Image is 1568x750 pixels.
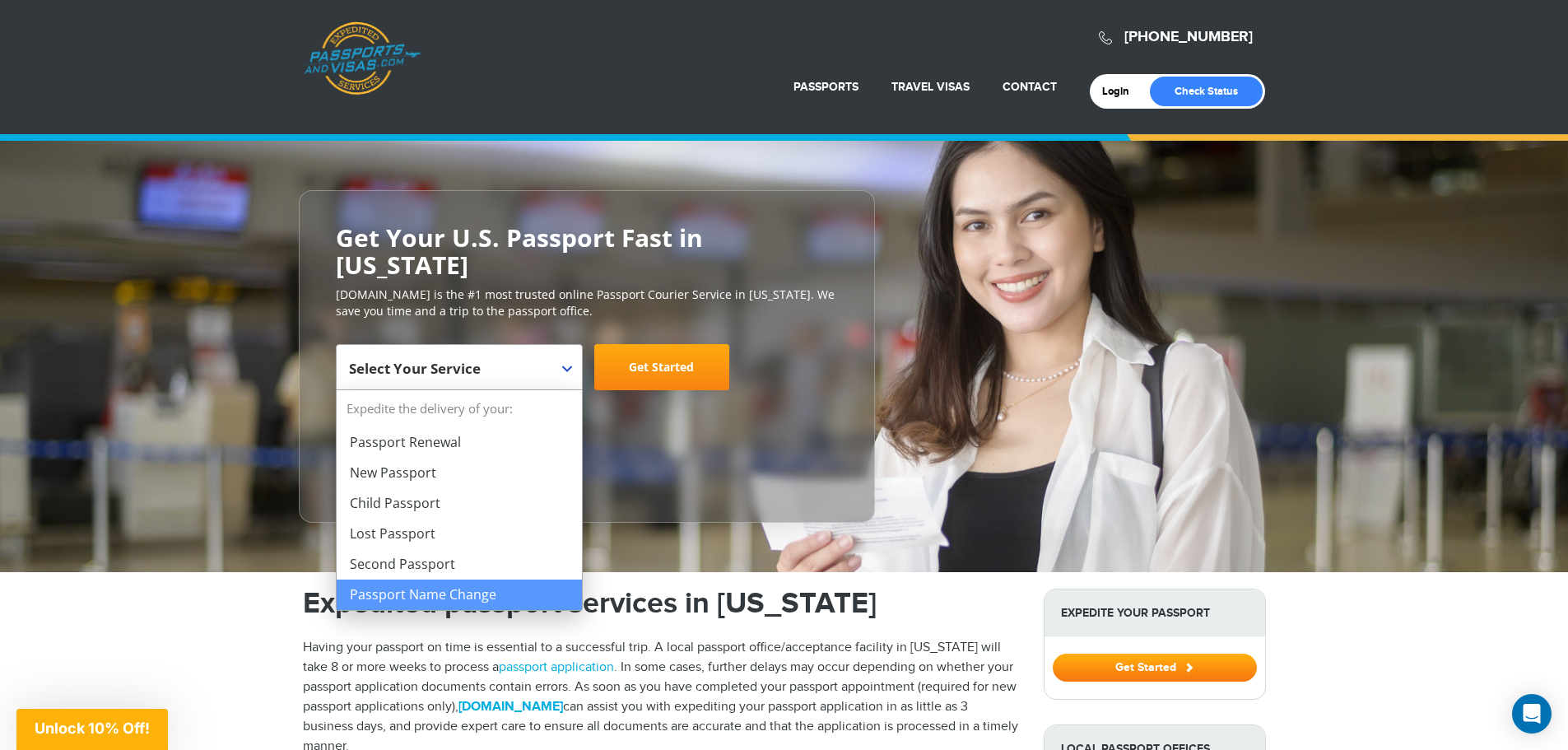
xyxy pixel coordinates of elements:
li: Expedite the delivery of your: [337,390,582,610]
span: Select Your Service [349,359,481,378]
li: Passport Renewal [337,427,582,458]
a: Travel Visas [891,80,970,94]
a: Contact [1003,80,1057,94]
a: Get Started [594,344,729,390]
strong: Expedite the delivery of your: [337,390,582,427]
li: Lost Passport [337,519,582,549]
div: Unlock 10% Off! [16,709,168,750]
a: passport application [499,659,614,675]
button: Get Started [1053,654,1257,682]
p: [DOMAIN_NAME] is the #1 most trusted online Passport Courier Service in [US_STATE]. We save you t... [336,286,838,319]
span: Unlock 10% Off! [35,720,150,737]
span: Starting at $199 + government fees [336,398,838,415]
a: Get Started [1053,660,1257,673]
li: New Passport [337,458,582,488]
h2: Get Your U.S. Passport Fast in [US_STATE] [336,224,838,278]
span: Select Your Service [336,344,583,390]
strong: Expedite Your Passport [1045,589,1265,636]
a: [PHONE_NUMBER] [1124,28,1253,46]
h1: Expedited passport services in [US_STATE] [303,589,1019,618]
li: Child Passport [337,488,582,519]
a: Check Status [1150,77,1263,106]
div: Open Intercom Messenger [1512,694,1552,734]
li: Passport Name Change [337,580,582,610]
a: Passports [793,80,858,94]
span: Select Your Service [349,351,565,397]
a: Passports & [DOMAIN_NAME] [304,21,421,95]
li: Second Passport [337,549,582,580]
a: [DOMAIN_NAME] [458,699,563,715]
a: Login [1102,85,1141,98]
